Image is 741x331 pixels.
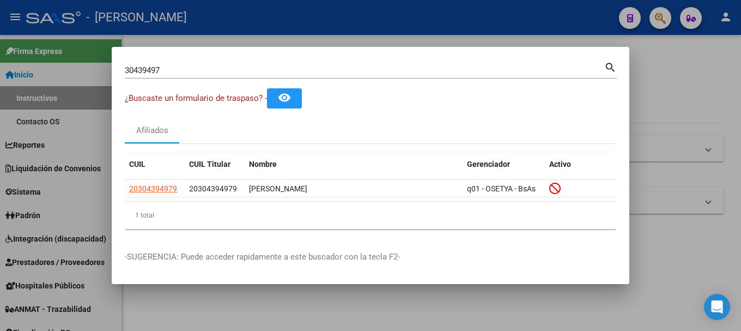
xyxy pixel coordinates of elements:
[129,160,145,168] span: CUIL
[463,153,545,176] datatable-header-cell: Gerenciador
[278,91,291,104] mat-icon: remove_red_eye
[125,251,616,263] p: -SUGERENCIA: Puede acceder rapidamente a este buscador con la tecla F2-
[189,184,237,193] span: 20304394979
[549,160,571,168] span: Activo
[136,124,168,137] div: Afiliados
[467,184,536,193] span: q01 - OSETYA - BsAs
[704,294,730,320] div: Open Intercom Messenger
[467,160,510,168] span: Gerenciador
[604,60,617,73] mat-icon: search
[249,183,458,195] div: [PERSON_NAME]
[185,153,245,176] datatable-header-cell: CUIL Titular
[125,93,267,103] span: ¿Buscaste un formulario de traspaso? -
[125,202,616,229] div: 1 total
[189,160,230,168] span: CUIL Titular
[545,153,616,176] datatable-header-cell: Activo
[129,184,177,193] span: 20304394979
[249,160,277,168] span: Nombre
[245,153,463,176] datatable-header-cell: Nombre
[125,153,185,176] datatable-header-cell: CUIL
